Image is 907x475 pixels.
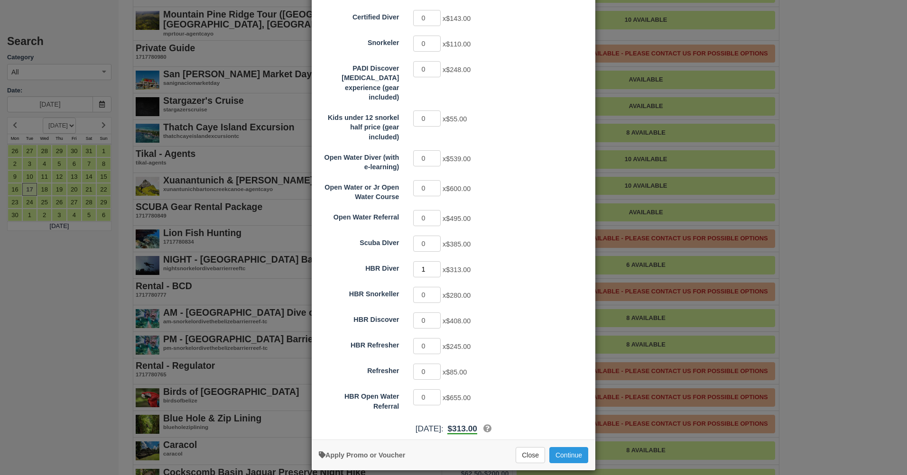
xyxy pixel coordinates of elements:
[413,10,441,26] input: Certified Diver
[447,424,477,433] span: $313.00
[413,210,441,226] input: Open Water Referral
[413,150,441,166] input: Open Water Diver (with e-learning)
[312,60,406,102] label: PADI Discover Scuba Diving experience (gear included)
[312,9,406,22] label: Certified Diver
[443,155,471,163] span: x
[312,423,595,435] div: [DATE]:
[312,235,406,248] label: Scuba DIver
[443,343,471,350] span: x
[413,180,441,196] input: Open Water or Jr Open Water Course
[413,236,441,252] input: Scuba DIver
[443,215,471,222] span: x
[443,115,467,123] span: x
[443,40,471,48] span: x
[413,36,441,52] input: Snorkeler
[319,451,405,459] a: Apply Voucher
[312,209,406,222] label: Open Water Referral
[312,35,406,48] label: Snorkeler
[446,215,471,222] span: $495.00
[312,388,406,411] label: HBR Open Water Referral
[312,110,406,142] label: Kids under 12 snorkel half price (gear included)
[312,337,406,350] label: HBR Refresher
[443,240,471,248] span: x
[312,179,406,202] label: Open Water or Jr Open Water Course
[413,312,441,329] input: HBR Discover
[446,66,471,73] span: $248.00
[446,394,471,402] span: $655.00
[446,368,467,376] span: $85.00
[312,311,406,325] label: HBR Discover
[312,149,406,172] label: Open Water Diver (with e-learning)
[446,185,471,192] span: $600.00
[443,292,471,299] span: x
[446,240,471,248] span: $385.00
[413,110,441,127] input: Kids under 12 snorkel half price (gear included)
[312,363,406,376] label: Refresher
[413,287,441,303] input: HBR Snorkeller
[443,185,471,192] span: x
[413,389,441,405] input: HBR Open Water Referral
[446,292,471,299] span: $280.00
[443,368,467,376] span: x
[443,394,471,402] span: x
[413,61,441,77] input: PADI Discover Scuba Diving experience (gear included)
[516,447,545,463] button: Close
[446,15,471,22] span: $143.00
[413,364,441,380] input: Refresher
[413,338,441,354] input: HBR Refresher
[443,66,471,73] span: x
[446,40,471,48] span: $110.00
[446,266,471,274] span: $313.00
[312,286,406,299] label: HBR Snorkeller
[549,447,588,463] button: Add to Booking
[443,266,471,274] span: x
[446,317,471,325] span: $408.00
[446,155,471,163] span: $539.00
[443,317,471,325] span: x
[413,261,441,277] input: HBR Diver
[446,115,467,123] span: $55.00
[446,343,471,350] span: $245.00
[312,260,406,274] label: HBR Diver
[443,15,471,22] span: x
